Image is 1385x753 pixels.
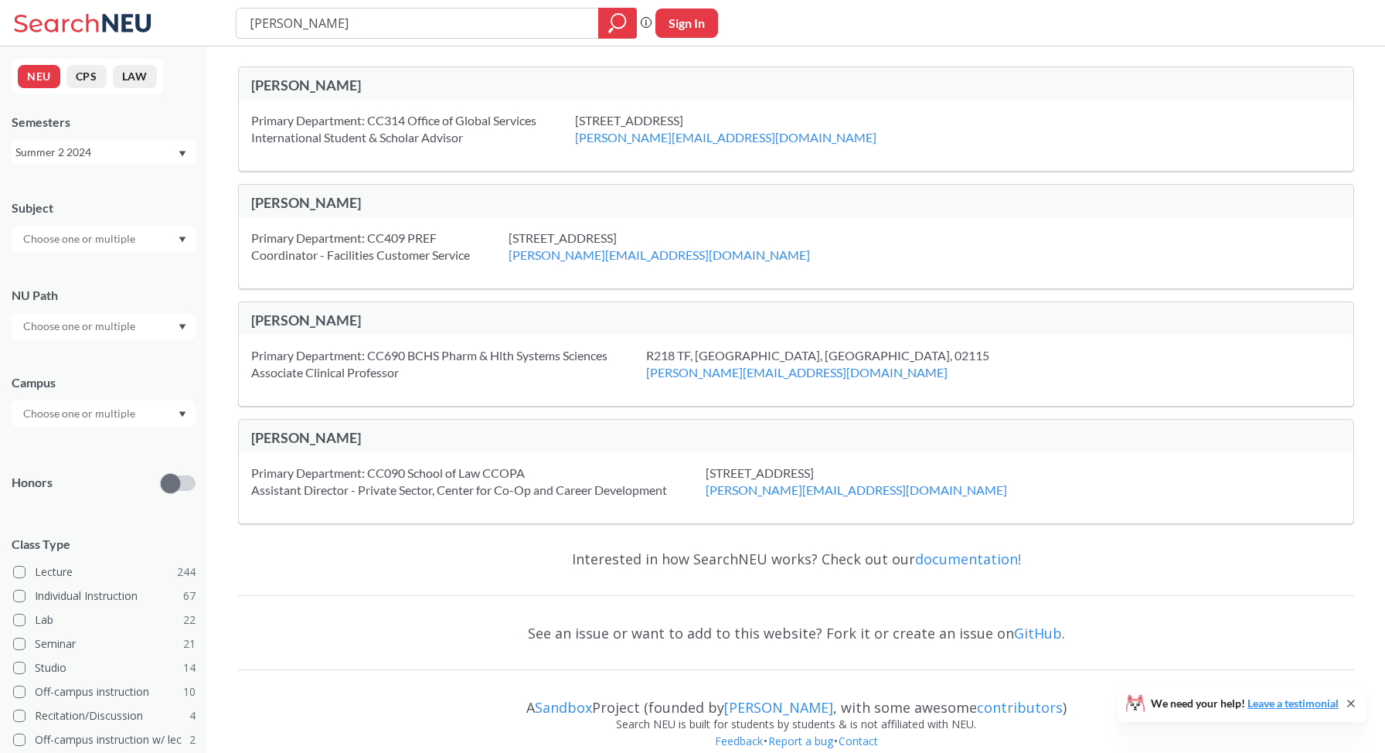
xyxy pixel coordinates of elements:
a: [PERSON_NAME][EMAIL_ADDRESS][DOMAIN_NAME] [575,130,876,145]
svg: magnifying glass [608,12,627,34]
div: Primary Department: CC409 PREF Coordinator - Facilities Customer Service [251,230,509,264]
span: 21 [183,635,196,652]
a: [PERSON_NAME][EMAIL_ADDRESS][DOMAIN_NAME] [706,482,1007,497]
svg: Dropdown arrow [179,151,186,157]
a: GitHub [1014,624,1062,642]
a: Sandbox [535,698,592,717]
a: contributors [977,698,1063,717]
a: Leave a testimonial [1247,697,1339,710]
div: [STREET_ADDRESS] [509,230,849,264]
div: Semesters [12,114,196,131]
label: Recitation/Discussion [13,706,196,726]
label: Studio [13,658,196,678]
p: Honors [12,474,53,492]
div: [PERSON_NAME] [251,77,796,94]
div: R218 TF, [GEOGRAPHIC_DATA], [GEOGRAPHIC_DATA], 02115 [646,347,1028,381]
div: [PERSON_NAME] [251,194,796,211]
a: Contact [838,734,879,748]
svg: Dropdown arrow [179,237,186,243]
a: Feedback [714,734,764,748]
div: Search NEU is built for students by students & is not affiliated with NEU. [238,716,1354,733]
div: Dropdown arrow [12,313,196,339]
div: See an issue or want to add to this website? Fork it or create an issue on . [238,611,1354,656]
span: 244 [177,564,196,581]
span: 22 [183,612,196,629]
div: Interested in how SearchNEU works? Check out our [238,537,1354,581]
div: Primary Department: CC314 Office of Global Services International Student & Scholar Advisor [251,112,575,146]
div: A Project (founded by , with some awesome ) [238,685,1354,716]
div: Dropdown arrow [12,226,196,252]
button: LAW [113,65,157,88]
span: 2 [189,731,196,748]
svg: Dropdown arrow [179,411,186,417]
a: [PERSON_NAME] [724,698,833,717]
span: 10 [183,683,196,700]
input: Choose one or multiple [15,230,145,248]
div: Primary Department: CC090 School of Law CCOPA Assistant Director - Private Sector, Center for Co-... [251,465,706,499]
a: documentation! [915,550,1021,568]
input: Choose one or multiple [15,404,145,423]
div: magnifying glass [598,8,637,39]
div: Campus [12,374,196,391]
span: Class Type [12,536,196,553]
div: [PERSON_NAME] [251,312,796,329]
span: We need your help! [1151,698,1339,709]
div: Summer 2 2024Dropdown arrow [12,140,196,165]
span: 67 [183,588,196,605]
svg: Dropdown arrow [179,324,186,330]
div: Summer 2 2024 [15,144,177,161]
label: Individual Instruction [13,586,196,606]
a: Report a bug [767,734,834,748]
a: [PERSON_NAME][EMAIL_ADDRESS][DOMAIN_NAME] [646,365,948,380]
div: Dropdown arrow [12,400,196,427]
div: [STREET_ADDRESS] [575,112,915,146]
label: Off-campus instruction w/ lec [13,730,196,750]
button: Sign In [655,9,718,38]
div: Primary Department: CC690 BCHS Pharm & Hlth Systems Sciences Associate Clinical Professor [251,347,646,381]
div: [STREET_ADDRESS] [706,465,1046,499]
label: Lecture [13,562,196,582]
input: Class, professor, course number, "phrase" [248,10,587,36]
button: NEU [18,65,60,88]
label: Seminar [13,634,196,654]
div: [PERSON_NAME] [251,429,796,446]
span: 14 [183,659,196,676]
label: Lab [13,610,196,630]
a: [PERSON_NAME][EMAIL_ADDRESS][DOMAIN_NAME] [509,247,810,262]
div: NU Path [12,287,196,304]
button: CPS [66,65,107,88]
div: Subject [12,199,196,216]
label: Off-campus instruction [13,682,196,702]
span: 4 [189,707,196,724]
input: Choose one or multiple [15,317,145,336]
